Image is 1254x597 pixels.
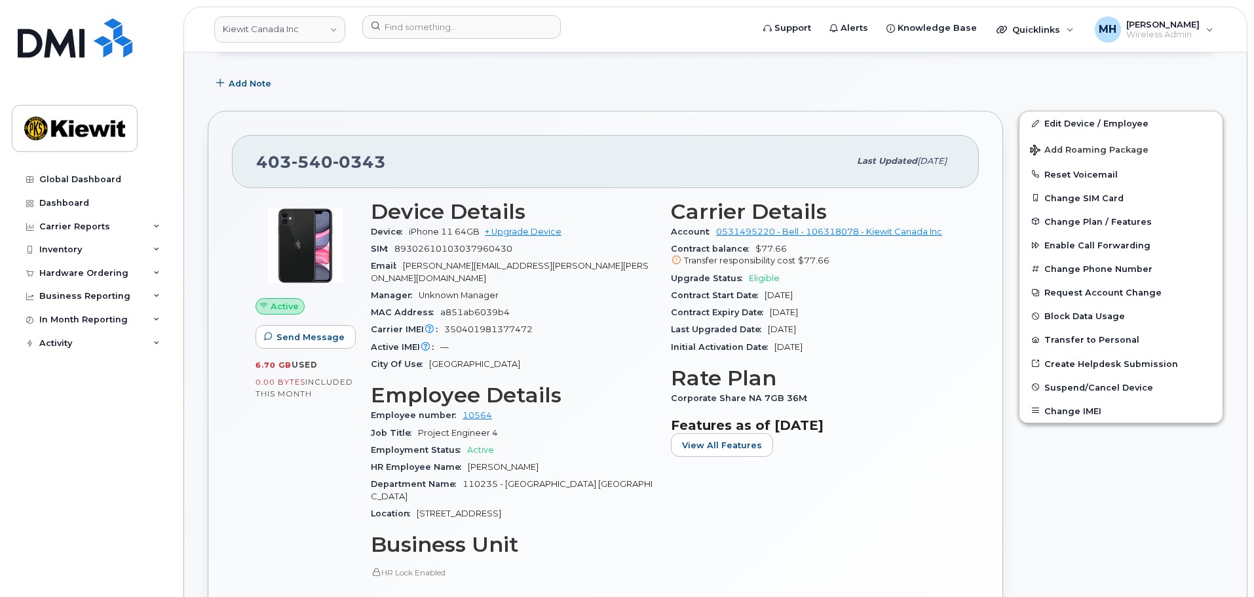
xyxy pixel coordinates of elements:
button: Add Note [208,71,282,95]
h3: Business Unit [371,533,655,556]
span: Knowledge Base [898,22,977,35]
span: Corporate Share NA 7GB 36M [671,393,814,403]
button: Add Roaming Package [1019,136,1223,163]
span: 89302610103037960430 [394,244,512,254]
span: MH [1099,22,1116,37]
span: Contract Expiry Date [671,307,770,317]
a: 10564 [463,410,492,420]
span: 403 [256,152,386,172]
a: 0531495220 - Bell - 106318078 - Kiewit Canada Inc [716,227,942,237]
span: Active [467,445,494,455]
a: + Upgrade Device [485,227,561,237]
span: SIM [371,244,394,254]
span: 0343 [333,152,386,172]
span: 350401981377472 [444,324,533,334]
button: Suspend/Cancel Device [1019,376,1223,399]
span: Device [371,227,409,237]
input: Find something... [362,15,561,39]
span: Transfer responsibility cost [684,256,795,265]
span: Account [671,227,716,237]
iframe: Messenger Launcher [1197,540,1244,587]
span: Department Name [371,479,463,489]
span: Unknown Manager [419,290,499,300]
button: Request Account Change [1019,280,1223,304]
div: Quicklinks [987,16,1083,43]
span: included this month [256,377,353,398]
button: Transfer to Personal [1019,328,1223,351]
span: Manager [371,290,419,300]
a: Alerts [820,15,877,41]
span: Support [774,22,811,35]
span: $77.66 [798,256,829,265]
span: Alerts [841,22,868,35]
span: HR Employee Name [371,462,468,472]
span: [GEOGRAPHIC_DATA] [429,359,520,369]
span: Location [371,509,417,518]
button: Change IMEI [1019,399,1223,423]
a: Create Helpdesk Submission [1019,352,1223,376]
span: 0.00 Bytes [256,377,305,387]
span: Send Message [276,331,345,343]
span: a851ab6039b4 [440,307,510,317]
span: Active IMEI [371,342,440,352]
span: [DATE] [774,342,803,352]
button: Block Data Usage [1019,304,1223,328]
span: [DATE] [770,307,798,317]
h3: Features as of [DATE] [671,417,955,433]
span: [STREET_ADDRESS] [417,509,501,518]
span: Add Note [229,77,271,90]
h3: Employee Details [371,383,655,407]
button: Change SIM Card [1019,186,1223,210]
span: Last Upgraded Date [671,324,768,334]
span: Employment Status [371,445,467,455]
span: Quicklinks [1012,24,1060,35]
span: used [292,360,318,370]
a: Edit Device / Employee [1019,111,1223,135]
img: iPhone_11.jpg [266,206,345,285]
span: — [440,342,449,352]
span: Carrier IMEI [371,324,444,334]
span: [PERSON_NAME] [1126,19,1200,29]
span: 540 [292,152,333,172]
span: [PERSON_NAME][EMAIL_ADDRESS][PERSON_NAME][PERSON_NAME][DOMAIN_NAME] [371,261,649,282]
button: View All Features [671,433,773,457]
span: Wireless Admin [1126,29,1200,40]
a: Support [754,15,820,41]
div: Morgan Hayward [1086,16,1223,43]
span: Upgrade Status [671,273,749,283]
span: Change Plan / Features [1044,216,1152,226]
span: Last updated [857,156,917,166]
span: iPhone 11 64GB [409,227,480,237]
h3: Device Details [371,200,655,223]
button: Reset Voicemail [1019,163,1223,186]
span: [DATE] [765,290,793,300]
span: Initial Activation Date [671,342,774,352]
button: Enable Call Forwarding [1019,233,1223,257]
span: Enable Call Forwarding [1044,241,1150,250]
span: Job Title [371,428,418,438]
h3: Carrier Details [671,200,955,223]
span: Contract balance [671,244,755,254]
span: City Of Use [371,359,429,369]
span: Project Engineer 4 [418,428,498,438]
span: [DATE] [917,156,947,166]
span: 6.70 GB [256,360,292,370]
a: Knowledge Base [877,15,986,41]
button: Change Phone Number [1019,257,1223,280]
span: $77.66 [671,244,955,267]
button: Change Plan / Features [1019,210,1223,233]
span: [PERSON_NAME] [468,462,539,472]
span: Active [271,300,299,313]
span: MAC Address [371,307,440,317]
h3: Rate Plan [671,366,955,390]
span: Eligible [749,273,780,283]
span: Contract Start Date [671,290,765,300]
span: 110235 - [GEOGRAPHIC_DATA] [GEOGRAPHIC_DATA] [371,479,653,501]
button: Send Message [256,325,356,349]
a: Kiewit Canada Inc [214,16,345,43]
span: Add Roaming Package [1030,145,1149,157]
span: Email [371,261,403,271]
p: HR Lock Enabled [371,567,655,578]
span: Employee number [371,410,463,420]
span: [DATE] [768,324,796,334]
